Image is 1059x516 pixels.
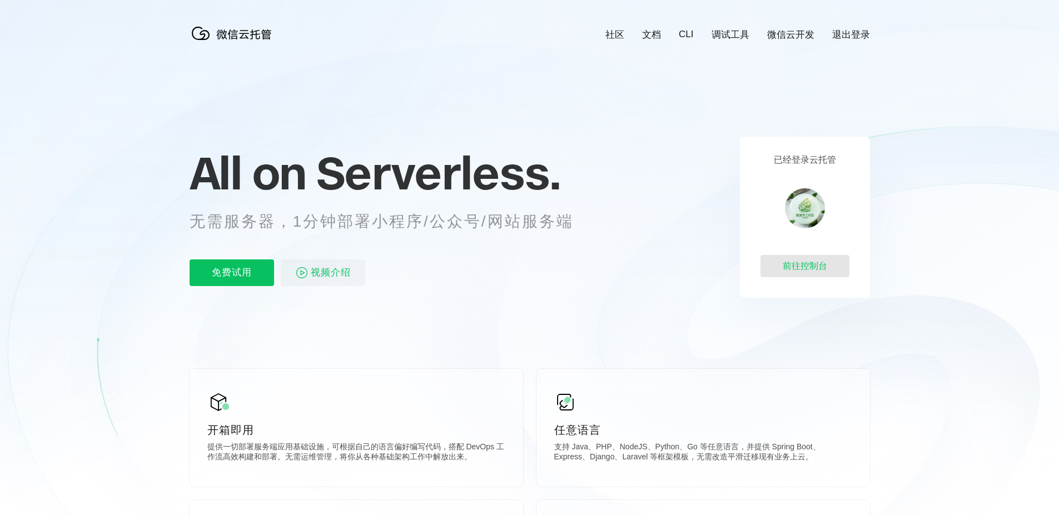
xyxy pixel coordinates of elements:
span: All on [190,145,306,201]
img: 微信云托管 [190,22,279,44]
p: 提供一切部署服务端应用基础设施，可根据自己的语言偏好编写代码，搭配 DevOps 工作流高效构建和部署。无需运维管理，将你从各种基础架构工作中解放出来。 [207,442,505,464]
p: 免费试用 [190,259,274,286]
span: 视频介绍 [311,259,351,286]
a: 社区 [605,28,624,41]
a: 调试工具 [712,28,749,41]
a: 微信云开发 [767,28,814,41]
a: 退出登录 [832,28,870,41]
a: CLI [679,29,693,40]
p: 已经登录云托管 [774,154,836,166]
a: 文档 [642,28,661,41]
span: Serverless. [316,145,560,201]
a: 微信云托管 [190,37,279,46]
p: 无需服务器，1分钟部署小程序/公众号/网站服务端 [190,211,594,233]
p: 开箱即用 [207,422,505,438]
p: 任意语言 [554,422,852,438]
img: video_play.svg [295,266,309,279]
div: 前往控制台 [760,255,849,277]
p: 支持 Java、PHP、NodeJS、Python、Go 等任意语言，并提供 Spring Boot、Express、Django、Laravel 等框架模板，无需改造平滑迁移现有业务上云。 [554,442,852,464]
